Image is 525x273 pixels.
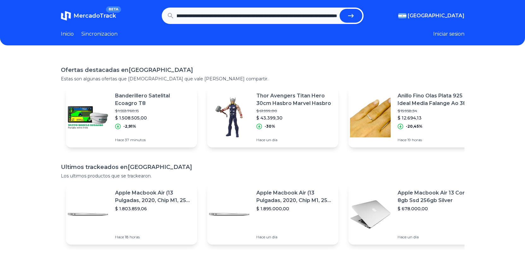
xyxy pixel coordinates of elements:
p: -20,45% [406,124,423,129]
p: Banderillero Satelital Ecoagro T8 [115,92,192,107]
p: Los ultimos productos que se trackearon. [61,173,464,179]
span: BETA [106,6,121,13]
p: $ 678.000,00 [398,206,475,212]
span: MercadoTrack [73,12,116,19]
p: $ 1.508.505,00 [115,115,192,121]
img: Featured image [207,192,251,236]
p: Hace 19 horas [398,137,475,142]
a: Featured imageAnillo Fino Olas Plata 925 Ideal Media Falange Ao 386$ 15.958,34$ 12.694,13-20,45%H... [348,87,480,148]
p: Thor Avengers Titan Hero 30cm Hasbro Marvel Hasbro [256,92,333,107]
p: Hace un día [256,235,333,240]
p: $ 15.958,34 [398,108,475,113]
img: Featured image [66,95,110,139]
a: Inicio [61,30,74,38]
a: Featured imageApple Macbook Air 13 Core I5 8gb Ssd 256gb Silver$ 678.000,00Hace un día [348,184,480,245]
a: Featured imageThor Avengers Titan Hero 30cm Hasbro Marvel Hasbro$ 61.999,00$ 43.399,30-30%Hace un... [207,87,338,148]
span: [GEOGRAPHIC_DATA] [408,12,464,20]
a: Featured imageApple Macbook Air (13 Pulgadas, 2020, Chip M1, 256 Gb De Ssd, 8 Gb De Ram) - Plata$... [66,184,197,245]
p: $ 1.895.000,00 [256,206,333,212]
img: Featured image [207,95,251,139]
p: Apple Macbook Air (13 Pulgadas, 2020, Chip M1, 256 Gb De Ssd, 8 Gb De Ram) - Plata [256,189,333,204]
p: $ 12.694,13 [398,115,475,121]
p: Apple Macbook Air 13 Core I5 8gb Ssd 256gb Silver [398,189,475,204]
button: [GEOGRAPHIC_DATA] [398,12,464,20]
a: MercadoTrackBETA [61,11,116,21]
p: -2,91% [123,124,136,129]
h1: Ofertas destacadas en [GEOGRAPHIC_DATA] [61,66,464,74]
img: Argentina [398,13,406,18]
p: $ 43.399,30 [256,115,333,121]
img: Featured image [66,192,110,236]
p: Hace 18 horas [115,235,192,240]
a: Featured imageApple Macbook Air (13 Pulgadas, 2020, Chip M1, 256 Gb De Ssd, 8 Gb De Ram) - Plata$... [207,184,338,245]
p: $ 1.803.859,06 [115,206,192,212]
p: $ 1.553.760,15 [115,108,192,113]
a: Sincronizacion [81,30,118,38]
p: Hace un día [256,137,333,142]
button: Iniciar sesion [433,30,464,38]
p: Apple Macbook Air (13 Pulgadas, 2020, Chip M1, 256 Gb De Ssd, 8 Gb De Ram) - Plata [115,189,192,204]
p: -30% [265,124,275,129]
a: Featured imageBanderillero Satelital Ecoagro T8$ 1.553.760,15$ 1.508.505,00-2,91%Hace 37 minutos [66,87,197,148]
p: Hace un día [398,235,475,240]
img: Featured image [348,95,393,139]
p: Estas son algunas ofertas que [DEMOGRAPHIC_DATA] que vale [PERSON_NAME] compartir. [61,76,464,82]
p: Hace 37 minutos [115,137,192,142]
img: Featured image [348,192,393,236]
p: $ 61.999,00 [256,108,333,113]
p: Anillo Fino Olas Plata 925 Ideal Media Falange Ao 386 [398,92,475,107]
img: MercadoTrack [61,11,71,21]
h1: Ultimos trackeados en [GEOGRAPHIC_DATA] [61,163,464,171]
